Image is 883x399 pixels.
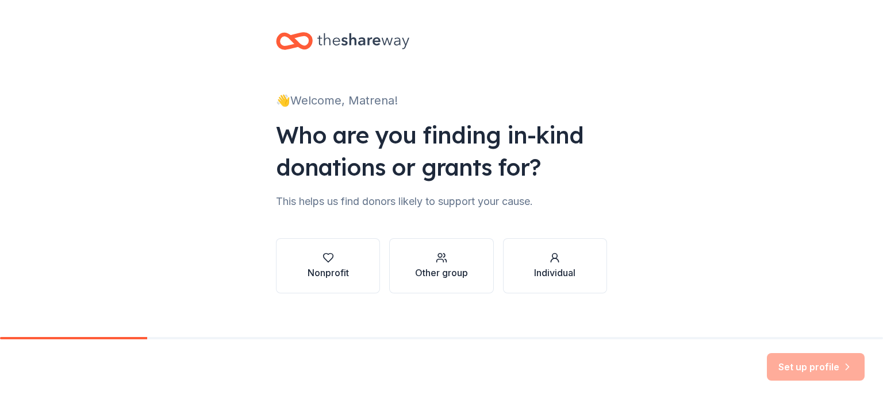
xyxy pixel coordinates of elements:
div: Nonprofit [308,266,349,280]
div: This helps us find donors likely to support your cause. [276,192,607,211]
button: Nonprofit [276,238,380,293]
div: 👋 Welcome, Matrena! [276,91,607,110]
div: Individual [534,266,575,280]
button: Individual [503,238,607,293]
div: Other group [415,266,468,280]
div: Who are you finding in-kind donations or grants for? [276,119,607,183]
button: Other group [389,238,493,293]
